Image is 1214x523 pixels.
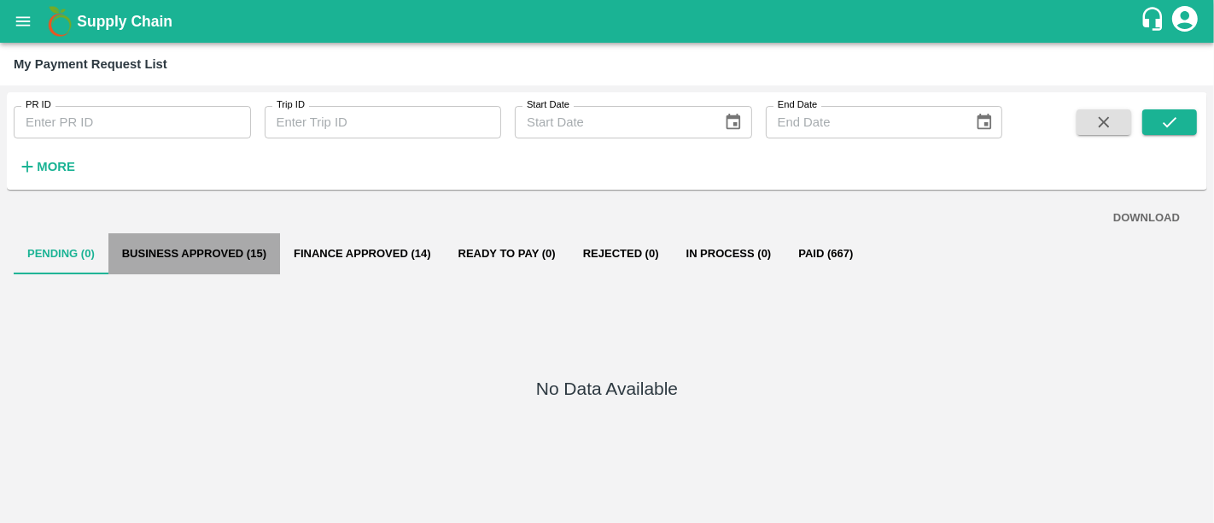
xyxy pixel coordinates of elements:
input: Start Date [515,106,710,138]
label: Start Date [527,98,569,112]
button: Choose date [968,106,1001,138]
button: Business Approved (15) [108,233,280,274]
input: Enter Trip ID [265,106,502,138]
button: DOWNLOAD [1106,203,1187,233]
b: Supply Chain [77,13,172,30]
strong: More [37,160,75,173]
div: customer-support [1140,6,1170,37]
h5: No Data Available [536,377,678,401]
input: Enter PR ID [14,106,251,138]
button: More [14,152,79,181]
a: Supply Chain [77,9,1140,33]
div: My Payment Request List [14,53,167,75]
input: End Date [766,106,961,138]
button: Pending (0) [14,233,108,274]
img: logo [43,4,77,38]
button: open drawer [3,2,43,41]
label: End Date [778,98,817,112]
button: Finance Approved (14) [280,233,445,274]
button: Ready To Pay (0) [445,233,569,274]
button: Rejected (0) [569,233,673,274]
button: In Process (0) [673,233,785,274]
button: Choose date [717,106,750,138]
div: account of current user [1170,3,1200,39]
button: Paid (667) [785,233,867,274]
label: Trip ID [277,98,305,112]
label: PR ID [26,98,51,112]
